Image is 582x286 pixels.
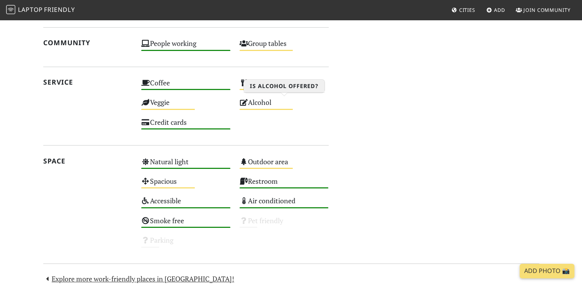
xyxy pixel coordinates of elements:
[137,96,235,116] div: Veggie
[137,214,235,234] div: Smoke free
[235,194,333,214] div: Air conditioned
[43,78,132,86] h2: Service
[44,5,75,14] span: Friendly
[235,37,333,57] div: Group tables
[18,5,43,14] span: Laptop
[43,157,132,165] h2: Space
[235,77,333,96] div: Food
[137,155,235,175] div: Natural light
[244,80,324,93] h3: Is alcohol offered?
[137,194,235,214] div: Accessible
[6,5,15,14] img: LaptopFriendly
[459,7,475,13] span: Cities
[235,175,333,194] div: Restroom
[137,77,235,96] div: Coffee
[448,3,478,17] a: Cities
[523,7,571,13] span: Join Community
[137,175,235,194] div: Spacious
[137,234,235,253] div: Parking
[43,274,235,283] a: Explore more work-friendly places in [GEOGRAPHIC_DATA]!
[513,3,574,17] a: Join Community
[494,7,505,13] span: Add
[43,39,132,47] h2: Community
[6,3,75,17] a: LaptopFriendly LaptopFriendly
[137,116,235,136] div: Credit cards
[137,37,235,57] div: People working
[235,155,333,175] div: Outdoor area
[235,96,333,116] div: Alcohol
[235,214,333,234] div: Pet friendly
[483,3,508,17] a: Add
